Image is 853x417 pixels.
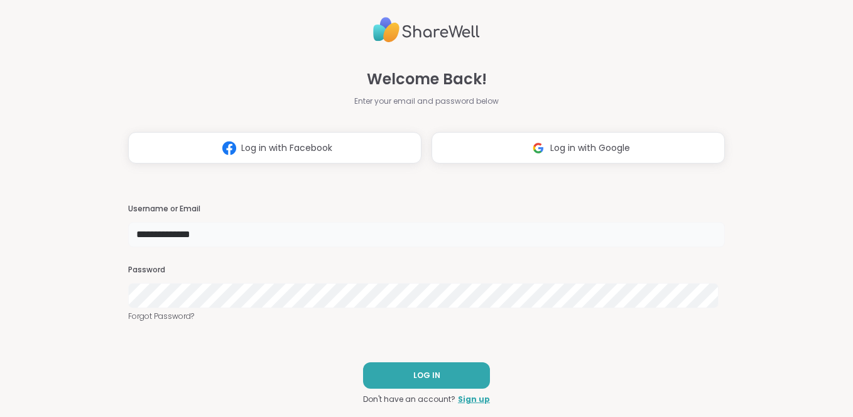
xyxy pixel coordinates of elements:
img: ShareWell Logomark [217,136,241,160]
span: Enter your email and password below [354,96,499,107]
button: Log in with Google [432,132,725,164]
a: Sign up [458,394,490,405]
button: Log in with Facebook [128,132,421,164]
h3: Username or Email [128,204,725,214]
span: Log in with Google [550,142,630,155]
h3: Password [128,265,725,275]
a: Forgot Password? [128,311,725,322]
img: ShareWell Logo [373,12,480,48]
img: ShareWell Logomark [526,136,550,160]
button: LOG IN [363,362,490,389]
span: LOG IN [413,370,440,381]
span: Log in with Facebook [241,142,332,155]
span: Don't have an account? [363,394,455,405]
span: Welcome Back! [367,68,487,91]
